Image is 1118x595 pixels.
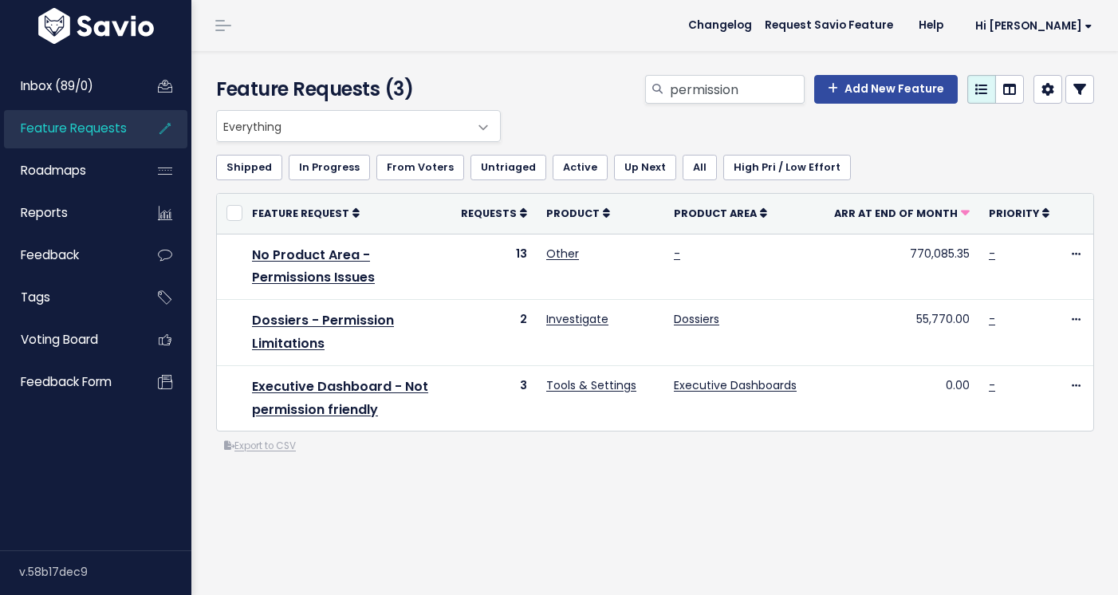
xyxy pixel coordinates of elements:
[989,205,1049,221] a: Priority
[216,75,493,104] h4: Feature Requests (3)
[4,321,132,358] a: Voting Board
[834,207,958,220] span: ARR at End of Month
[461,207,517,220] span: Requests
[546,377,636,393] a: Tools & Settings
[975,20,1092,32] span: Hi [PERSON_NAME]
[674,205,767,221] a: Product Area
[546,207,600,220] span: Product
[21,77,93,94] span: Inbox (89/0)
[4,279,132,316] a: Tags
[451,365,537,431] td: 3
[252,377,428,419] a: Executive Dashboard - Not permission friendly
[683,155,717,180] a: All
[216,110,501,142] span: Everything
[252,311,394,353] a: Dossiers - Permission Limitations
[4,152,132,189] a: Roadmaps
[674,377,797,393] a: Executive Dashboards
[674,207,757,220] span: Product Area
[668,75,805,104] input: Search features...
[614,155,676,180] a: Up Next
[989,207,1039,220] span: Priority
[21,162,86,179] span: Roadmaps
[216,155,282,180] a: Shipped
[461,205,527,221] a: Requests
[989,311,995,327] a: -
[21,120,127,136] span: Feature Requests
[553,155,608,180] a: Active
[451,234,537,300] td: 13
[825,365,979,431] td: 0.00
[546,311,608,327] a: Investigate
[989,377,995,393] a: -
[723,155,851,180] a: High Pri / Low Effort
[4,110,132,147] a: Feature Requests
[224,439,296,452] a: Export to CSV
[989,246,995,262] a: -
[376,155,464,180] a: From Voters
[21,331,98,348] span: Voting Board
[4,237,132,274] a: Feedback
[451,300,537,366] td: 2
[814,75,958,104] a: Add New Feature
[289,155,370,180] a: In Progress
[752,14,906,37] a: Request Savio Feature
[216,155,1094,180] ul: Filter feature requests
[217,111,468,141] span: Everything
[906,14,956,37] a: Help
[825,234,979,300] td: 770,085.35
[688,20,752,31] span: Changelog
[34,8,158,44] img: logo-white.9d6f32f41409.svg
[825,300,979,366] td: 55,770.00
[834,205,970,221] a: ARR at End of Month
[674,311,719,327] a: Dossiers
[470,155,546,180] a: Untriaged
[21,246,79,263] span: Feedback
[21,204,68,221] span: Reports
[21,289,50,305] span: Tags
[674,246,680,262] a: -
[546,246,579,262] a: Other
[956,14,1105,38] a: Hi [PERSON_NAME]
[21,373,112,390] span: Feedback form
[19,551,191,593] div: v.58b17dec9
[4,68,132,104] a: Inbox (89/0)
[252,207,349,220] span: Feature Request
[4,364,132,400] a: Feedback form
[4,195,132,231] a: Reports
[546,205,610,221] a: Product
[252,205,360,221] a: Feature Request
[252,246,375,287] a: No Product Area - Permissions Issues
